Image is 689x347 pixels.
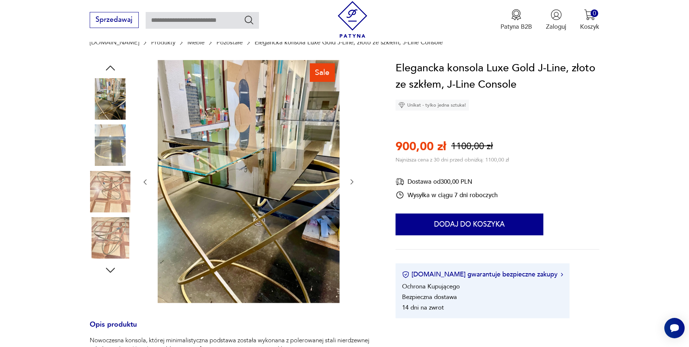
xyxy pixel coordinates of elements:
div: Wysyłka w ciągu 7 dni roboczych [396,191,498,199]
a: Pozostałe [216,39,243,46]
button: Dodaj do koszyka [396,214,543,235]
li: Ochrona Kupującego [402,282,460,291]
p: 1100,00 zł [451,140,493,153]
p: Najniższa cena z 30 dni przed obniżką: 1100,00 zł [396,156,509,163]
p: Elegancka konsola Luxe Gold J-Line, złoto ze szkłem, J-Line Console [255,39,443,46]
img: Zdjęcie produktu Elegancka konsola Luxe Gold J-Line, złoto ze szkłem, J-Line Console [90,78,131,120]
button: [DOMAIN_NAME] gwarantuje bezpieczne zakupy [402,270,563,279]
li: 14 dni na zwrot [402,303,444,312]
p: Koszyk [580,23,599,31]
img: Zdjęcie produktu Elegancka konsola Luxe Gold J-Line, złoto ze szkłem, J-Line Console [90,171,131,212]
iframe: Smartsupp widget button [664,318,685,338]
a: Ikona medaluPatyna B2B [500,9,532,31]
button: 0Koszyk [580,9,599,31]
img: Zdjęcie produktu Elegancka konsola Luxe Gold J-Line, złoto ze szkłem, J-Line Console [90,217,131,259]
p: 900,00 zł [396,139,446,155]
img: Patyna - sklep z meblami i dekoracjami vintage [334,1,371,38]
img: Ikona certyfikatu [402,271,409,278]
img: Ikona koszyka [584,9,595,20]
img: Ikonka użytkownika [551,9,562,20]
img: Zdjęcie produktu Elegancka konsola Luxe Gold J-Line, złoto ze szkłem, J-Line Console [158,60,340,303]
img: Ikona dostawy [396,177,404,186]
div: Dostawa od 300,00 PLN [396,177,498,186]
button: Zaloguj [546,9,566,31]
button: Szukaj [244,15,254,25]
p: Patyna B2B [500,23,532,31]
img: Ikona medalu [511,9,522,20]
button: Sprzedawaj [90,12,139,28]
h3: Opis produktu [90,322,375,336]
img: Zdjęcie produktu Elegancka konsola Luxe Gold J-Line, złoto ze szkłem, J-Line Console [90,124,131,166]
div: Sale [310,63,335,81]
div: Unikat - tylko jedna sztuka! [396,100,469,111]
a: Produkty [151,39,175,46]
li: Bezpieczna dostawa [402,293,457,301]
img: Ikona strzałki w prawo [561,273,563,276]
div: 0 [591,9,598,17]
h1: Elegancka konsola Luxe Gold J-Line, złoto ze szkłem, J-Line Console [396,60,600,93]
a: Meble [187,39,204,46]
a: [DOMAIN_NAME] [90,39,139,46]
p: Zaloguj [546,23,566,31]
button: Patyna B2B [500,9,532,31]
img: Ikona diamentu [398,102,405,108]
a: Sprzedawaj [90,17,139,23]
